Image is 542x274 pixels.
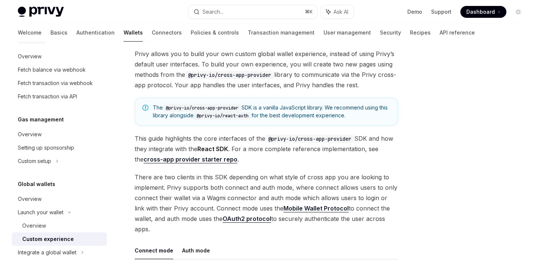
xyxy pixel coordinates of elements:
[76,24,115,42] a: Authentication
[182,242,210,259] button: Auth mode
[191,24,239,42] a: Policies & controls
[194,112,252,120] code: @privy-io/react-auth
[12,63,107,76] a: Fetch balance via webhook
[144,156,237,163] a: cross-app provider starter repo
[305,9,313,15] span: ⌘ K
[265,135,354,143] code: @privy-io/cross-app-provider
[12,141,107,154] a: Setting up sponsorship
[18,180,55,189] h5: Global wallets
[135,49,398,90] span: Privy allows you to build your own custom global wallet experience, instead of using Privy’s defa...
[440,24,475,42] a: API reference
[12,232,107,246] a: Custom experience
[380,24,401,42] a: Security
[197,145,228,153] strong: React SDK
[22,221,46,230] div: Overview
[142,105,148,111] svg: Note
[512,6,524,18] button: Toggle dark mode
[407,8,422,16] a: Demo
[135,242,173,259] button: Connect mode
[12,128,107,141] a: Overview
[153,104,390,120] span: The SDK is a vanilla JavaScript library. We recommend using this library alongside for the best d...
[18,65,86,74] div: Fetch balance via webhook
[18,248,76,257] div: Integrate a global wallet
[12,76,107,90] a: Fetch transaction via webhook
[50,24,68,42] a: Basics
[18,195,42,203] div: Overview
[22,235,74,244] div: Custom experience
[12,219,107,232] a: Overview
[185,71,274,79] code: @privy-io/cross-app-provider
[135,133,398,164] span: This guide highlights the core interfaces of the SDK and how they integrate with the . For a more...
[18,7,64,17] img: light logo
[466,8,495,16] span: Dashboard
[152,24,182,42] a: Connectors
[18,157,51,166] div: Custom setup
[431,8,451,16] a: Support
[18,130,42,139] div: Overview
[334,8,348,16] span: Ask AI
[18,92,77,101] div: Fetch transaction via API
[321,5,354,19] button: Ask AI
[18,24,42,42] a: Welcome
[124,24,143,42] a: Wallets
[323,24,371,42] a: User management
[283,205,349,212] a: Mobile Wallet Protocol
[188,5,317,19] button: Search...⌘K
[12,50,107,63] a: Overview
[18,52,42,61] div: Overview
[248,24,315,42] a: Transaction management
[203,7,223,16] div: Search...
[18,79,93,88] div: Fetch transaction via webhook
[12,192,107,206] a: Overview
[223,215,271,223] a: OAuth2 protocol
[163,104,242,112] code: @privy-io/cross-app-provider
[410,24,431,42] a: Recipes
[18,115,64,124] h5: Gas management
[18,208,63,217] div: Launch your wallet
[135,172,398,234] span: There are two clients in this SDK depending on what style of cross app you are looking to impleme...
[460,6,506,18] a: Dashboard
[18,143,74,152] div: Setting up sponsorship
[12,90,107,103] a: Fetch transaction via API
